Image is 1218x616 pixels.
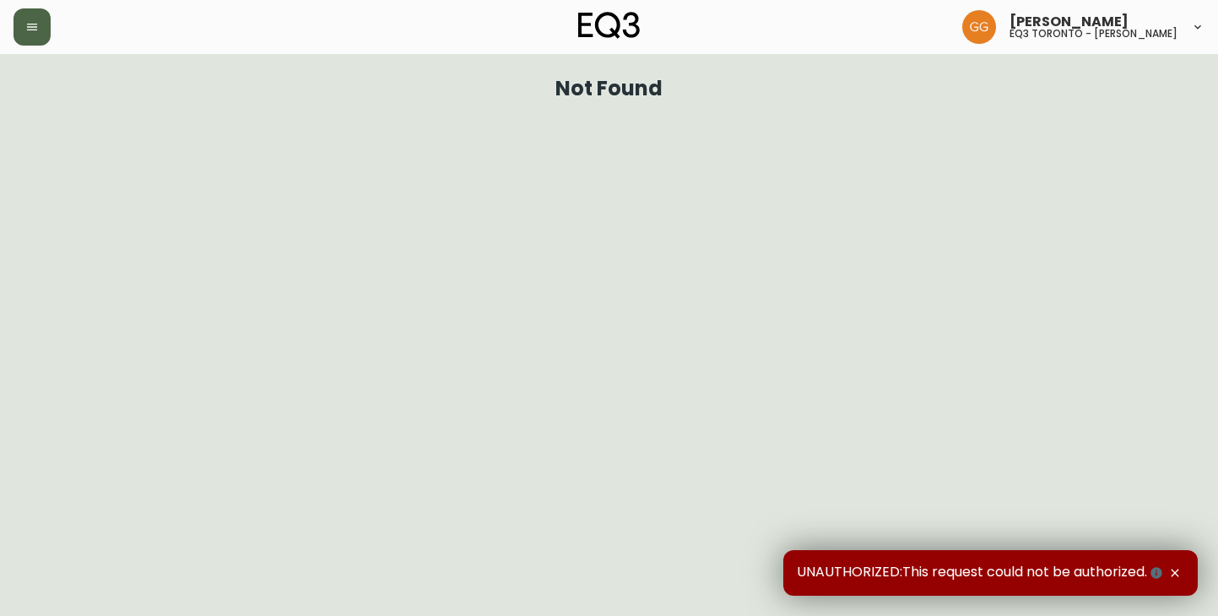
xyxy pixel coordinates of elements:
img: logo [578,12,641,39]
span: UNAUTHORIZED:This request could not be authorized. [797,564,1166,582]
h5: eq3 toronto - [PERSON_NAME] [1010,29,1177,39]
img: dbfc93a9366efef7dcc9a31eef4d00a7 [962,10,996,44]
h1: Not Found [555,81,663,96]
span: [PERSON_NAME] [1010,15,1129,29]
